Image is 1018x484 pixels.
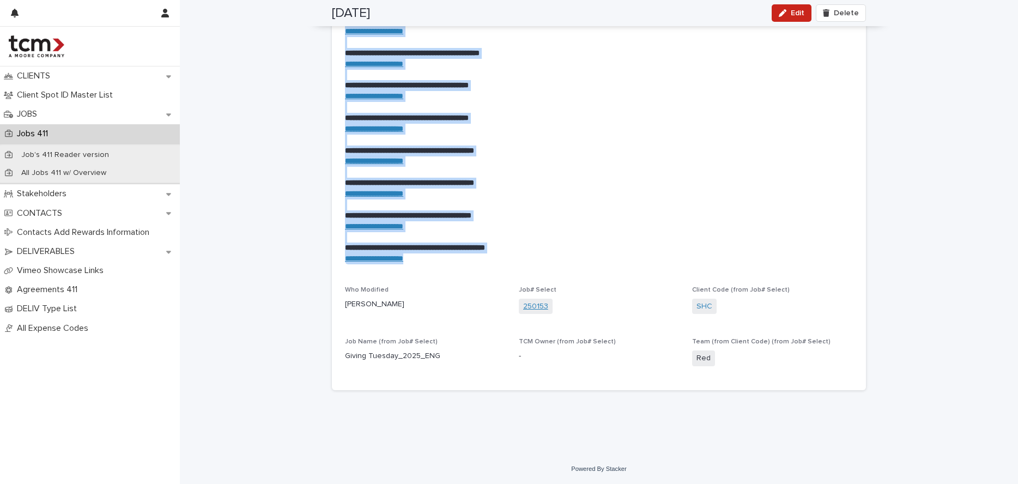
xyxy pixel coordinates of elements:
span: Job# Select [519,287,556,293]
p: Giving Tuesday_2025_ENG [345,350,506,362]
p: CLIENTS [13,71,59,81]
span: Delete [834,9,859,17]
p: CONTACTS [13,208,71,219]
span: Edit [791,9,804,17]
p: Stakeholders [13,189,75,199]
img: 4hMmSqQkux38exxPVZHQ [9,35,64,57]
p: Contacts Add Rewards Information [13,227,158,238]
p: DELIVERABLES [13,246,83,257]
span: Client Code (from Job# Select) [692,287,790,293]
span: TCM Owner (from Job# Select) [519,338,616,345]
p: DELIV Type List [13,304,86,314]
span: Job Name (from Job# Select) [345,338,438,345]
p: - [519,350,680,362]
p: JOBS [13,109,46,119]
span: Who Modified [345,287,389,293]
button: Edit [772,4,811,22]
p: Client Spot ID Master List [13,90,122,100]
a: 250153 [523,301,548,312]
p: All Expense Codes [13,323,97,334]
h2: [DATE] [332,5,370,21]
p: [PERSON_NAME] [345,299,506,310]
a: Powered By Stacker [571,465,626,472]
a: SHC [696,301,712,312]
p: Job's 411 Reader version [13,150,118,160]
span: Team (from Client Code) (from Job# Select) [692,338,831,345]
button: Delete [816,4,866,22]
p: All Jobs 411 w/ Overview [13,168,115,178]
p: Agreements 411 [13,285,86,295]
span: Red [692,350,715,366]
p: Jobs 411 [13,129,57,139]
p: Vimeo Showcase Links [13,265,112,276]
